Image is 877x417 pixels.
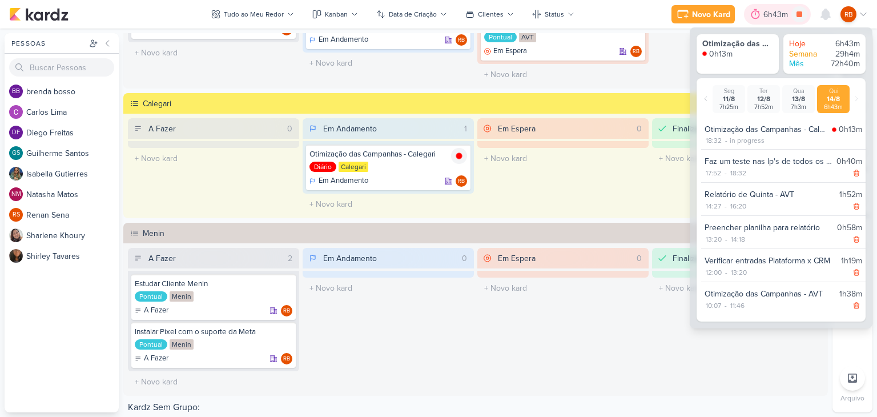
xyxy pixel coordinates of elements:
div: 14/8 [819,95,847,103]
div: Diário [309,162,336,172]
img: tracking [451,148,467,164]
p: RB [283,27,290,33]
p: Arquivo [840,393,864,403]
div: Ter [750,87,778,95]
div: Responsável: Rogerio Bispo [281,353,292,364]
div: Preencher planilha para relatório [705,222,832,234]
div: 13/8 [785,95,812,103]
div: 7h52m [750,103,778,111]
div: Rogerio Bispo [281,353,292,364]
div: 14:27 [705,201,722,211]
div: Mês [789,59,823,69]
div: Em Andamento [323,123,377,135]
div: in progress [730,135,765,146]
div: - [723,267,730,278]
div: Instalar Pixel com o suporte da Meta [135,327,292,337]
div: S h i r l e y T a v a r e s [26,250,119,262]
div: 6h43m [763,9,791,21]
div: Em Andamento [323,252,377,264]
img: tracking [832,127,836,132]
div: Qua [785,87,812,95]
div: A Fazer [135,305,168,316]
div: Menin [170,339,194,350]
div: 0h13m [839,123,862,135]
div: Seg [715,87,743,95]
div: Diego Freitas [9,126,23,139]
div: Semana [789,49,823,59]
input: + Novo kard [130,374,297,390]
div: Em Espera [498,252,536,264]
p: RB [844,9,853,19]
p: Em Andamento [319,34,368,46]
div: Estudar Cliente Menin [135,279,292,289]
div: Responsável: Rogerio Bispo [281,305,292,316]
div: Otimização das Campanhas - Calegari [309,149,467,159]
p: RB [458,38,465,43]
div: 72h40m [826,59,860,69]
p: RS [13,212,20,218]
div: 0 [632,252,646,264]
p: Em Espera [493,46,527,57]
img: kardz.app [9,7,69,21]
div: 0 [457,252,472,264]
p: RB [283,308,290,314]
div: Calegari [339,162,368,172]
input: + Novo kard [130,150,297,167]
div: 0h13m [709,49,733,59]
div: Rogerio Bispo [630,46,642,57]
div: - [723,234,730,244]
div: b r e n d a b o s s o [26,86,119,98]
div: Pontual [484,32,517,42]
div: Kardz Sem Grupo: [123,400,828,416]
div: - [722,300,729,311]
div: D i e g o F r e i t a s [26,127,119,139]
img: Carlos Lima [9,105,23,119]
input: + Novo kard [305,196,472,212]
input: + Novo kard [130,45,297,61]
p: RB [458,179,465,185]
div: Verificar entradas Plataforma x CRM [705,255,836,267]
p: NM [11,191,21,198]
button: Novo Kard [671,5,735,23]
input: + Novo kard [305,280,472,296]
div: 11/8 [715,95,743,103]
input: + Novo kard [480,280,646,296]
p: DF [12,130,20,136]
div: R e n a n S e n a [26,209,119,221]
p: A Fazer [144,353,168,364]
div: 1 [460,123,472,135]
div: - [722,201,729,211]
div: Qui [819,87,847,95]
div: Menin [143,227,824,239]
div: Pontual [135,291,167,302]
div: 13:20 [730,267,748,278]
div: Faz um teste nas lp's de todos os produtos, form do topo e o form de baixo [705,155,832,167]
div: Responsável: Rogerio Bispo [456,175,467,187]
div: Otimização das Campanhas - Calegari [702,39,773,49]
div: Responsável: Rogerio Bispo [456,34,467,46]
p: A Fazer [144,305,168,316]
div: 1h38m [839,288,862,300]
div: A Fazer [135,353,168,364]
input: + Novo kard [480,150,646,167]
img: tracking [702,51,707,56]
div: 18:32 [729,168,747,178]
input: + Novo kard [480,66,646,83]
div: N a t a s h a M a t o s [26,189,119,201]
div: C a r l o s L i m a [26,106,119,118]
input: Buscar Pessoas [9,58,114,77]
div: 12/8 [750,95,778,103]
div: Otimização das Campanhas - Calegari [705,123,827,135]
div: Rogerio Bispo [840,6,856,22]
div: 10:07 [705,300,722,311]
div: 13:20 [705,234,723,244]
p: Em Andamento [319,175,368,187]
div: 16:20 [729,201,747,211]
div: 6h43m [819,103,847,111]
div: A Fazer [148,252,176,264]
div: 11:46 [729,300,746,311]
div: - [722,168,729,178]
div: 29h4m [826,49,860,59]
p: RB [283,356,290,362]
div: 0h40m [836,155,862,167]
